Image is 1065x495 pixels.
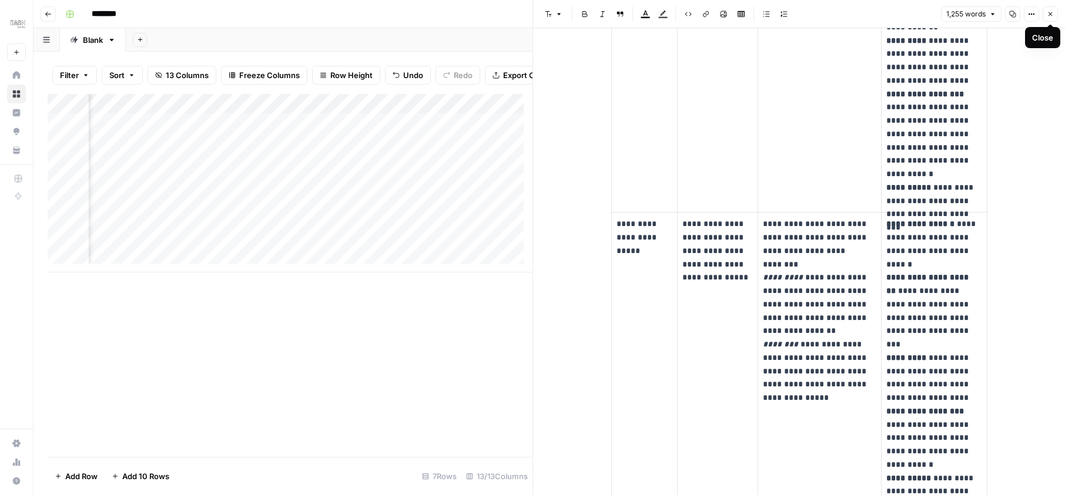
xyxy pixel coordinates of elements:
button: Add Row [48,467,105,486]
span: Add Row [65,470,98,482]
span: 13 Columns [166,69,209,81]
span: Undo [403,69,423,81]
span: Row Height [330,69,373,81]
button: Filter [52,66,97,85]
div: 13/13 Columns [461,467,532,486]
button: Workspace: Dash [7,9,26,39]
div: Blank [83,34,103,46]
div: 7 Rows [417,467,461,486]
button: Help + Support [7,472,26,490]
button: Row Height [312,66,380,85]
a: Home [7,66,26,85]
a: Blank [60,28,126,52]
button: Export CSV [485,66,552,85]
span: Export CSV [503,69,545,81]
button: Add 10 Rows [105,467,176,486]
span: Freeze Columns [239,69,300,81]
span: Sort [109,69,125,81]
button: Redo [436,66,480,85]
a: Usage [7,453,26,472]
button: Undo [385,66,431,85]
button: Freeze Columns [221,66,307,85]
span: Filter [60,69,79,81]
a: Your Data [7,141,26,160]
a: Insights [7,103,26,122]
img: Dash Logo [7,14,28,35]
button: 1,255 words [941,6,1002,22]
a: Browse [7,85,26,103]
button: 13 Columns [148,66,216,85]
span: Redo [454,69,473,81]
span: Add 10 Rows [122,470,169,482]
a: Opportunities [7,122,26,141]
span: 1,255 words [946,9,986,19]
a: Settings [7,434,26,453]
div: Close [1032,32,1053,43]
button: Sort [102,66,143,85]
